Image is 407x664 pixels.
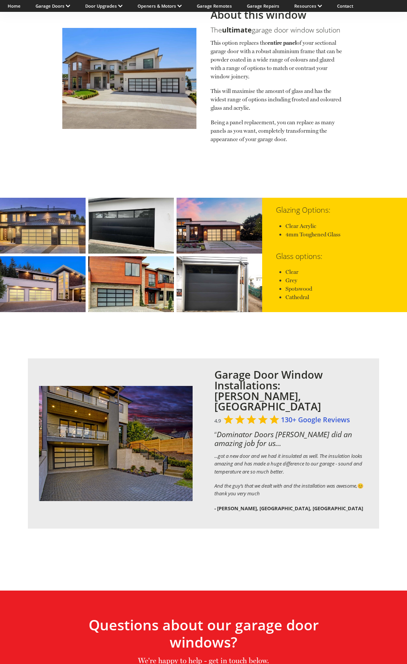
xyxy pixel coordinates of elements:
[214,430,368,448] h3: “
[214,369,368,412] h2: Garage Door Window Installations: [PERSON_NAME], [GEOGRAPHIC_DATA]
[276,205,407,214] h3: Glazing Options:
[8,3,21,9] a: Home
[285,222,407,230] p: Clear Acrylic
[285,230,407,239] p: 4mm Toughened Glass
[214,452,362,475] em: ...got a new door and we had it insulated as well. The insulation looks amazing and has made a hu...
[211,39,345,87] p: This option replaces the of your sectional garage door with a robust aluminium frame that can be ...
[285,268,407,276] p: Clear
[214,417,221,425] span: 4.9
[36,3,70,9] a: Garage Doors
[281,415,350,424] a: 130+ Google Reviews
[247,3,279,9] a: Garage Repairs
[224,414,281,425] div: Rated 4.9 out of 5,
[294,3,322,9] a: Resources
[214,482,368,513] p: 😊
[214,430,352,448] em: Dominator Doors [PERSON_NAME] did an amazing job for us...
[85,3,123,9] a: Door Upgrades
[211,8,345,21] h2: About this window
[214,505,363,512] strong: - [PERSON_NAME], [GEOGRAPHIC_DATA], [GEOGRAPHIC_DATA]
[211,26,345,34] h3: The garage door window solution
[276,252,407,260] h3: Glass options:
[285,285,407,293] p: Spotswood
[211,118,345,143] p: Being a panel replacement, you can replace as many panels as you want, completely transforming th...
[138,3,182,9] a: Openers & Motors
[211,87,345,118] p: This will maximise the amount of glass and has the widest range of options including frosted and ...
[268,39,297,46] strong: entire panel
[222,25,252,34] strong: ultimate
[214,490,260,496] em: thank you very much
[285,276,407,285] p: Grey
[197,3,232,9] a: Garage Remotes
[67,617,340,651] h2: Questions about our garage door windows?
[214,482,357,489] em: And the guy’s that we dealt with and the installation was awesome,
[337,3,353,9] a: Contact
[285,293,407,301] p: Cathedral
